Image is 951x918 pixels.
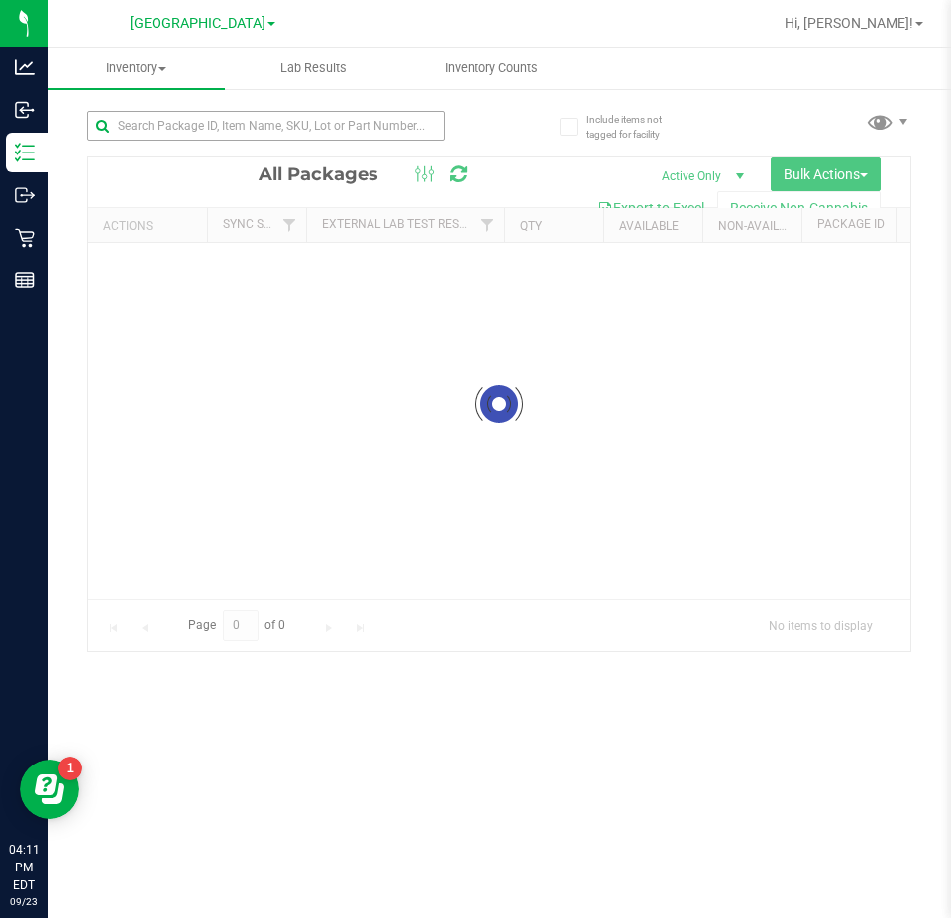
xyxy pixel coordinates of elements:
inline-svg: Retail [15,228,35,248]
input: Search Package ID, Item Name, SKU, Lot or Part Number... [87,111,445,141]
inline-svg: Inbound [15,100,35,120]
p: 09/23 [9,894,39,909]
iframe: Resource center unread badge [58,757,82,780]
inline-svg: Analytics [15,57,35,77]
span: Inventory Counts [418,59,565,77]
inline-svg: Reports [15,270,35,290]
p: 04:11 PM EDT [9,841,39,894]
span: [GEOGRAPHIC_DATA] [130,15,265,32]
inline-svg: Outbound [15,185,35,205]
a: Lab Results [225,48,402,89]
inline-svg: Inventory [15,143,35,162]
span: Lab Results [254,59,373,77]
span: Include items not tagged for facility [586,112,686,142]
iframe: Resource center [20,760,79,819]
a: Inventory Counts [402,48,580,89]
span: Hi, [PERSON_NAME]! [785,15,913,31]
a: Inventory [48,48,225,89]
span: Inventory [48,59,225,77]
